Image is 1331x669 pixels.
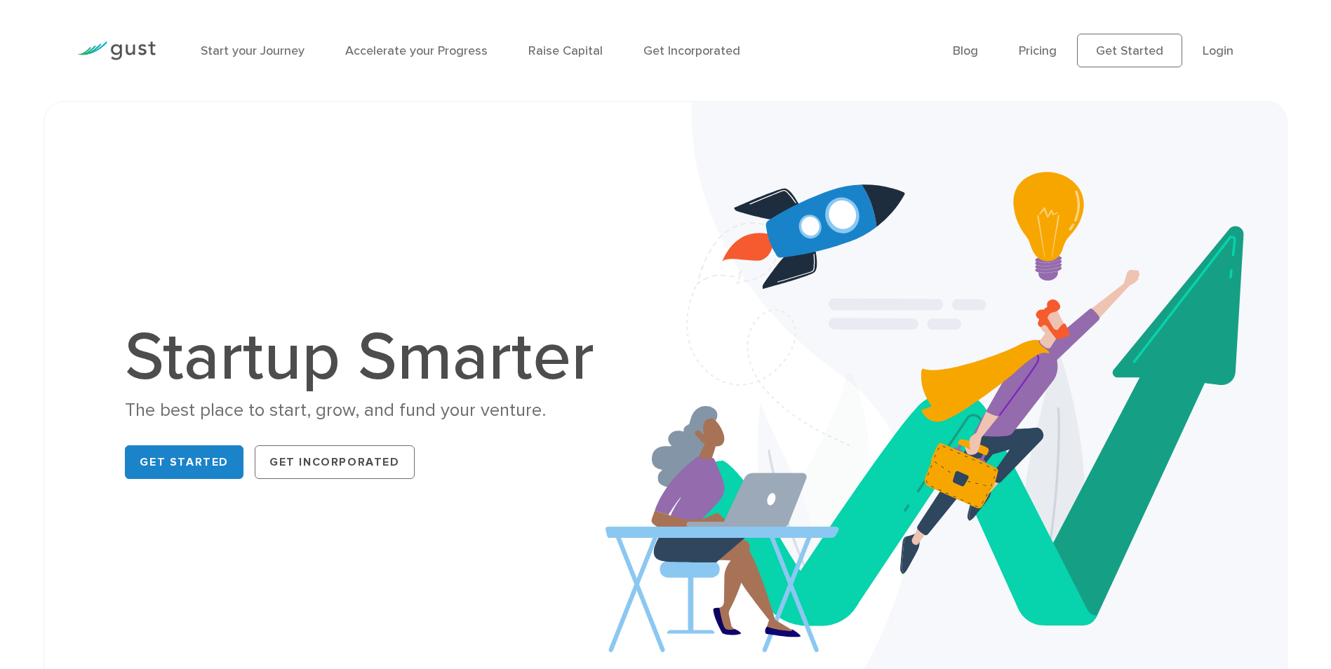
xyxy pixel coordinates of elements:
a: Raise Capital [528,43,603,58]
a: Start your Journey [201,43,305,58]
a: Pricing [1019,43,1057,58]
a: Login [1203,43,1233,58]
a: Get Incorporated [255,445,415,479]
a: Get Started [125,445,243,479]
div: The best place to start, grow, and fund your venture. [125,398,609,423]
a: Accelerate your Progress [345,43,488,58]
a: Get Incorporated [643,43,740,58]
a: Blog [953,43,978,58]
h1: Startup Smarter [125,324,609,391]
a: Get Started [1077,34,1182,67]
img: Gust Logo [77,41,156,60]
